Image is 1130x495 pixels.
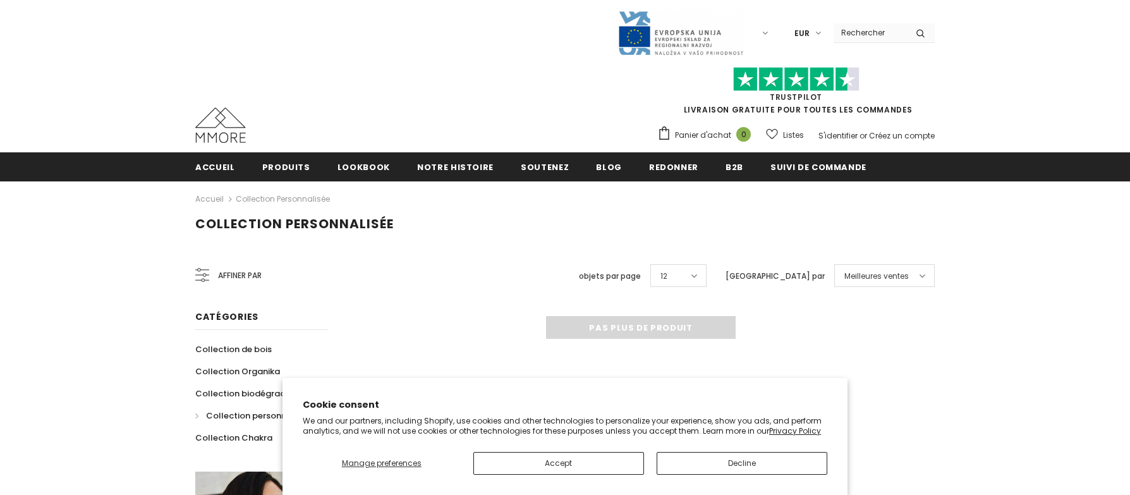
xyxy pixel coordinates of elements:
a: B2B [726,152,743,181]
a: Javni Razpis [617,27,744,38]
span: Affiner par [218,269,262,283]
span: B2B [726,161,743,173]
span: soutenez [521,161,569,173]
a: Créez un compte [869,130,935,141]
button: Accept [473,452,644,475]
span: Notre histoire [417,161,494,173]
a: Collection de bois [195,338,272,360]
a: Collection Organika [195,360,280,382]
a: S'identifier [818,130,858,141]
span: Collection personnalisée [206,410,311,422]
span: Redonner [649,161,698,173]
span: 12 [660,270,667,283]
a: Collection personnalisée [195,405,311,427]
span: EUR [794,27,810,40]
a: Accueil [195,192,224,207]
span: Accueil [195,161,235,173]
span: Listes [783,129,804,142]
span: or [860,130,867,141]
a: Panier d'achat 0 [657,126,757,145]
label: [GEOGRAPHIC_DATA] par [726,270,825,283]
a: Collection personnalisée [236,193,330,204]
button: Decline [657,452,827,475]
a: Privacy Policy [769,425,821,436]
span: LIVRAISON GRATUITE POUR TOUTES LES COMMANDES [657,73,935,115]
span: Collection de bois [195,343,272,355]
a: Blog [596,152,622,181]
img: Javni Razpis [617,10,744,56]
button: Manage preferences [303,452,461,475]
a: Suivi de commande [770,152,866,181]
a: TrustPilot [770,92,822,102]
input: Search Site [834,23,906,42]
span: Collection personnalisée [195,215,394,233]
span: Suivi de commande [770,161,866,173]
label: objets par page [579,270,641,283]
a: Collection biodégradable [195,382,305,405]
span: Lookbook [337,161,390,173]
p: We and our partners, including Shopify, use cookies and other technologies to personalize your ex... [303,416,827,436]
h2: Cookie consent [303,398,827,412]
span: Meilleures ventes [844,270,909,283]
img: Cas MMORE [195,107,246,143]
a: Collection Chakra [195,427,272,449]
span: Collection Chakra [195,432,272,444]
span: Collection Organika [195,365,280,377]
a: Notre histoire [417,152,494,181]
a: Accueil [195,152,235,181]
a: soutenez [521,152,569,181]
a: Produits [262,152,310,181]
span: Collection biodégradable [195,388,305,400]
span: Manage preferences [342,458,422,468]
span: 0 [736,127,751,142]
img: Faites confiance aux étoiles pilotes [733,67,860,92]
span: Panier d'achat [675,129,731,142]
span: Blog [596,161,622,173]
a: Redonner [649,152,698,181]
a: Lookbook [337,152,390,181]
span: Catégories [195,310,258,323]
span: Produits [262,161,310,173]
a: Listes [766,124,804,146]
